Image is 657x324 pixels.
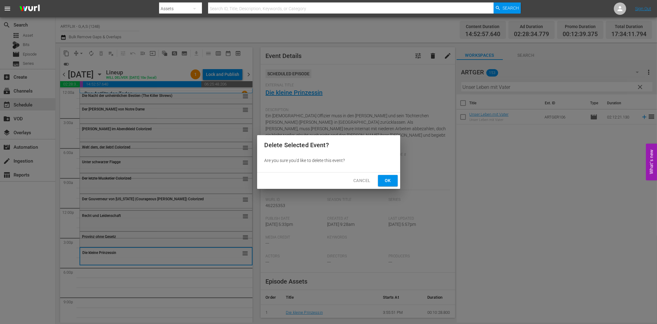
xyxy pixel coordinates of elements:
[383,177,393,185] span: Ok
[15,2,44,16] img: ans4CAIJ8jUAAAAAAAAAAAAAAAAAAAAAAAAgQb4GAAAAAAAAAAAAAAAAAAAAAAAAJMjXAAAAAAAAAAAAAAAAAAAAAAAAgAT5G...
[378,175,398,186] button: Ok
[4,5,11,12] span: menu
[353,177,370,185] span: Cancel
[348,175,375,186] button: Cancel
[503,2,519,14] span: Search
[646,144,657,181] button: Open Feedback Widget
[265,140,393,150] h2: Delete Selected Event?
[257,155,400,166] div: Are you sure you'd like to delete this event?
[635,6,651,11] a: Sign Out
